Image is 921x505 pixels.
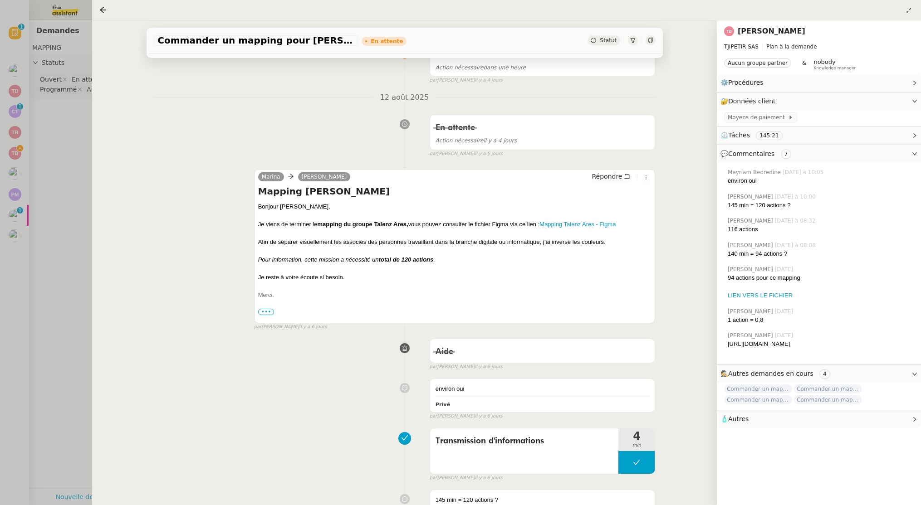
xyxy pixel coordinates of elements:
[157,36,354,45] span: Commander un mapping pour [PERSON_NAME]
[475,77,502,84] span: il y a 4 jours
[298,173,351,181] a: [PERSON_NAME]
[373,92,436,104] span: 12 août 2025
[738,27,805,35] a: [PERSON_NAME]
[728,168,783,176] span: Meyriam Bedredine
[258,238,652,247] div: Afin de séparer visuellement les associés des personnes travaillant dans la branche digitale ou i...
[775,331,795,340] span: [DATE]
[430,77,437,84] span: par
[475,474,502,482] span: il y a 6 jours
[588,171,633,181] button: Répondre
[728,97,776,105] span: Données client
[728,370,813,377] span: Autres demandes en cours
[728,225,914,234] div: 116 actions
[720,131,790,139] span: ⏲️
[317,221,408,228] strong: mapping du groupe Talenz Ares,
[475,150,502,158] span: il y a 6 jours
[618,431,655,442] span: 4
[258,185,652,198] h4: Mapping [PERSON_NAME]
[775,217,818,225] span: [DATE] à 08:32
[430,474,437,482] span: par
[433,256,435,263] em: .
[258,220,652,229] div: Je viens de terminer le vous pouvez consulter le fichier Figma via ce lien :
[430,413,503,420] small: [PERSON_NAME]
[539,221,616,228] a: Mapping Talenz Ares - Figma
[717,365,921,383] div: 🕵️Autres demandes en cours 4
[258,273,652,282] div: Je reste à votre écoute si besoin.
[802,58,806,70] span: &
[728,292,793,299] a: LIEN VERS LE FICHIER
[813,58,835,65] span: nobody
[813,58,856,70] app-user-label: Knowledge manager
[775,307,795,316] span: [DATE]
[813,66,856,71] span: Knowledge manager
[436,434,613,448] span: Transmission d'informations
[720,370,834,377] span: 🕵️
[430,363,437,371] span: par
[728,331,775,340] span: [PERSON_NAME]
[720,415,749,422] span: 🧴
[475,413,502,420] span: il y a 6 jours
[436,384,650,393] div: environ oui
[728,241,775,249] span: [PERSON_NAME]
[794,395,862,404] span: Commander un mapping pour Compta [GEOGRAPHIC_DATA]
[783,168,825,176] span: [DATE] à 10:05
[756,131,782,140] nz-tag: 145:21
[430,413,437,420] span: par
[728,201,914,210] div: 145 min = 120 actions ?
[717,410,921,428] div: 🧴Autres
[724,58,791,68] nz-tag: Aucun groupe partner
[299,323,327,331] span: il y a 6 jours
[254,323,262,331] span: par
[720,96,779,107] span: 🔐
[430,363,503,371] small: [PERSON_NAME]
[728,150,774,157] span: Commentaires
[258,202,652,211] div: Bonjour [PERSON_NAME],
[728,193,775,201] span: [PERSON_NAME]
[717,92,921,110] div: 🔐Données client
[436,348,453,356] span: Aide
[436,124,475,132] span: En attente
[728,307,775,316] span: [PERSON_NAME]
[720,78,768,88] span: ⚙️
[724,44,759,50] span: TJIPETIR SAS
[618,442,655,449] span: min
[728,265,775,273] span: [PERSON_NAME]
[258,309,274,315] span: •••
[430,474,503,482] small: [PERSON_NAME]
[724,26,734,36] img: svg
[728,340,914,349] div: [URL][DOMAIN_NAME]
[430,77,503,84] small: [PERSON_NAME]
[436,64,484,71] span: Action nécessaire
[728,415,749,422] span: Autres
[775,241,818,249] span: [DATE] à 08:08
[436,137,484,144] span: Action nécessaire
[781,150,792,159] nz-tag: 7
[592,172,622,181] span: Répondre
[728,316,914,325] div: 1 action = 0,8
[728,273,914,282] div: 94 actions pour ce mapping
[262,174,280,180] span: Marina
[724,395,792,404] span: Commander un mapping pour Fideliance
[379,256,434,263] em: total de 120 actions
[436,64,526,71] span: dans une heure
[728,217,775,225] span: [PERSON_NAME]
[775,193,818,201] span: [DATE] à 10:00
[819,369,830,379] nz-tag: 4
[766,44,817,50] span: Plan à la demande
[430,150,503,158] small: [PERSON_NAME]
[254,323,327,331] small: [PERSON_NAME]
[258,291,652,300] div: Merci.
[728,176,914,185] div: environ oui
[436,495,650,505] div: 145 min = 120 actions ?
[794,384,862,393] span: Commander un mapping pour Afigec
[728,113,788,122] span: Moyens de paiement
[724,384,792,393] span: Commander un mapping pour ACF
[717,126,921,144] div: ⏲️Tâches 145:21
[775,265,795,273] span: [DATE]
[717,74,921,92] div: ⚙️Procédures
[436,137,517,144] span: il y a 4 jours
[436,402,450,408] b: Privé
[600,37,617,44] span: Statut
[475,363,502,371] span: il y a 6 jours
[371,39,403,44] div: En attente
